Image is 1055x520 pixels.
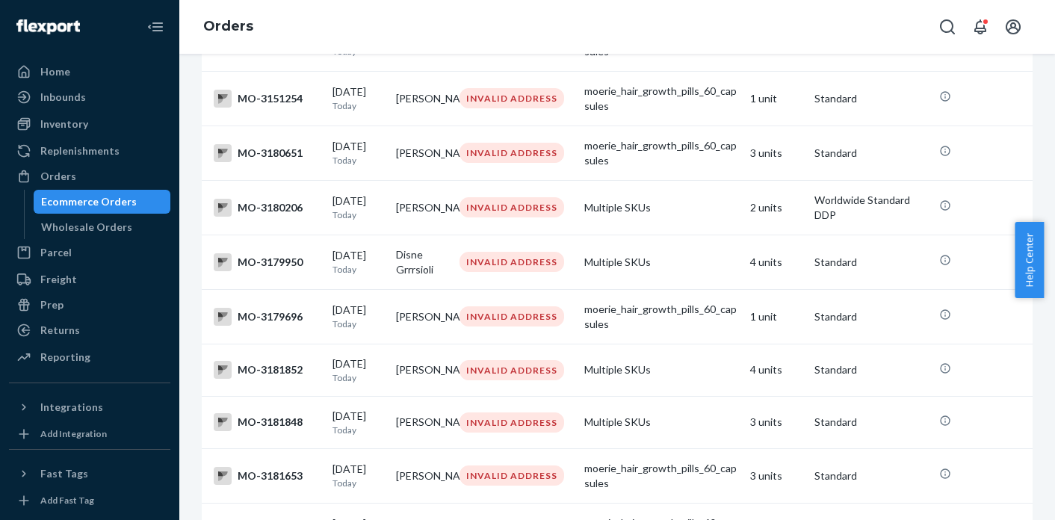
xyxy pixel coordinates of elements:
[460,252,564,272] div: INVALID ADDRESS
[584,302,738,332] div: moerie_hair_growth_pills_60_capsules
[332,99,384,112] p: Today
[460,197,564,217] div: INVALID ADDRESS
[40,427,107,440] div: Add Integration
[9,164,170,188] a: Orders
[332,424,384,436] p: Today
[332,356,384,384] div: [DATE]
[9,85,170,109] a: Inbounds
[332,462,384,489] div: [DATE]
[40,90,86,105] div: Inbounds
[390,344,454,396] td: [PERSON_NAME]
[584,461,738,491] div: moerie_hair_growth_pills_60_capsules
[998,12,1028,42] button: Open account menu
[214,308,321,326] div: MO-3179696
[814,309,927,324] p: Standard
[40,143,120,158] div: Replenishments
[40,350,90,365] div: Reporting
[214,413,321,431] div: MO-3181848
[578,396,744,448] td: Multiple SKUs
[214,467,321,485] div: MO-3181653
[390,235,454,289] td: Disne Grrrsioli
[9,139,170,163] a: Replenishments
[584,84,738,114] div: moerie_hair_growth_pills_60_capsules
[578,235,744,289] td: Multiple SKUs
[814,91,927,106] p: Standard
[332,318,384,330] p: Today
[9,492,170,510] a: Add Fast Tag
[744,235,808,289] td: 4 units
[40,272,77,287] div: Freight
[744,180,808,235] td: 2 units
[814,415,927,430] p: Standard
[40,64,70,79] div: Home
[9,293,170,317] a: Prep
[40,323,80,338] div: Returns
[203,18,253,34] a: Orders
[41,194,137,209] div: Ecommerce Orders
[390,396,454,448] td: [PERSON_NAME]
[578,344,744,396] td: Multiple SKUs
[744,448,808,503] td: 3 units
[16,19,80,34] img: Flexport logo
[9,345,170,369] a: Reporting
[191,5,265,49] ol: breadcrumbs
[332,139,384,167] div: [DATE]
[390,71,454,126] td: [PERSON_NAME]
[332,84,384,112] div: [DATE]
[9,267,170,291] a: Freight
[332,154,384,167] p: Today
[214,253,321,271] div: MO-3179950
[332,409,384,436] div: [DATE]
[332,263,384,276] p: Today
[40,466,88,481] div: Fast Tags
[390,180,454,235] td: [PERSON_NAME]
[40,245,72,260] div: Parcel
[814,193,927,223] p: Worldwide Standard DDP
[214,199,321,217] div: MO-3180206
[41,220,132,235] div: Wholesale Orders
[9,425,170,443] a: Add Integration
[744,289,808,344] td: 1 unit
[744,344,808,396] td: 4 units
[332,194,384,221] div: [DATE]
[814,362,927,377] p: Standard
[584,138,738,168] div: moerie_hair_growth_pills_60_capsules
[460,465,564,486] div: INVALID ADDRESS
[40,169,76,184] div: Orders
[9,462,170,486] button: Fast Tags
[460,88,564,108] div: INVALID ADDRESS
[390,448,454,503] td: [PERSON_NAME]
[40,494,94,507] div: Add Fast Tag
[744,126,808,180] td: 3 units
[140,12,170,42] button: Close Navigation
[744,71,808,126] td: 1 unit
[814,468,927,483] p: Standard
[34,190,171,214] a: Ecommerce Orders
[814,146,927,161] p: Standard
[40,297,64,312] div: Prep
[460,412,564,433] div: INVALID ADDRESS
[932,12,962,42] button: Open Search Box
[332,371,384,384] p: Today
[214,361,321,379] div: MO-3181852
[460,306,564,326] div: INVALID ADDRESS
[40,400,103,415] div: Integrations
[9,60,170,84] a: Home
[814,255,927,270] p: Standard
[744,396,808,448] td: 3 units
[965,12,995,42] button: Open notifications
[390,126,454,180] td: [PERSON_NAME]
[460,143,564,163] div: INVALID ADDRESS
[9,241,170,264] a: Parcel
[578,180,744,235] td: Multiple SKUs
[1015,222,1044,298] button: Help Center
[9,112,170,136] a: Inventory
[34,215,171,239] a: Wholesale Orders
[332,477,384,489] p: Today
[332,303,384,330] div: [DATE]
[332,248,384,276] div: [DATE]
[214,90,321,108] div: MO-3151254
[214,144,321,162] div: MO-3180651
[9,318,170,342] a: Returns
